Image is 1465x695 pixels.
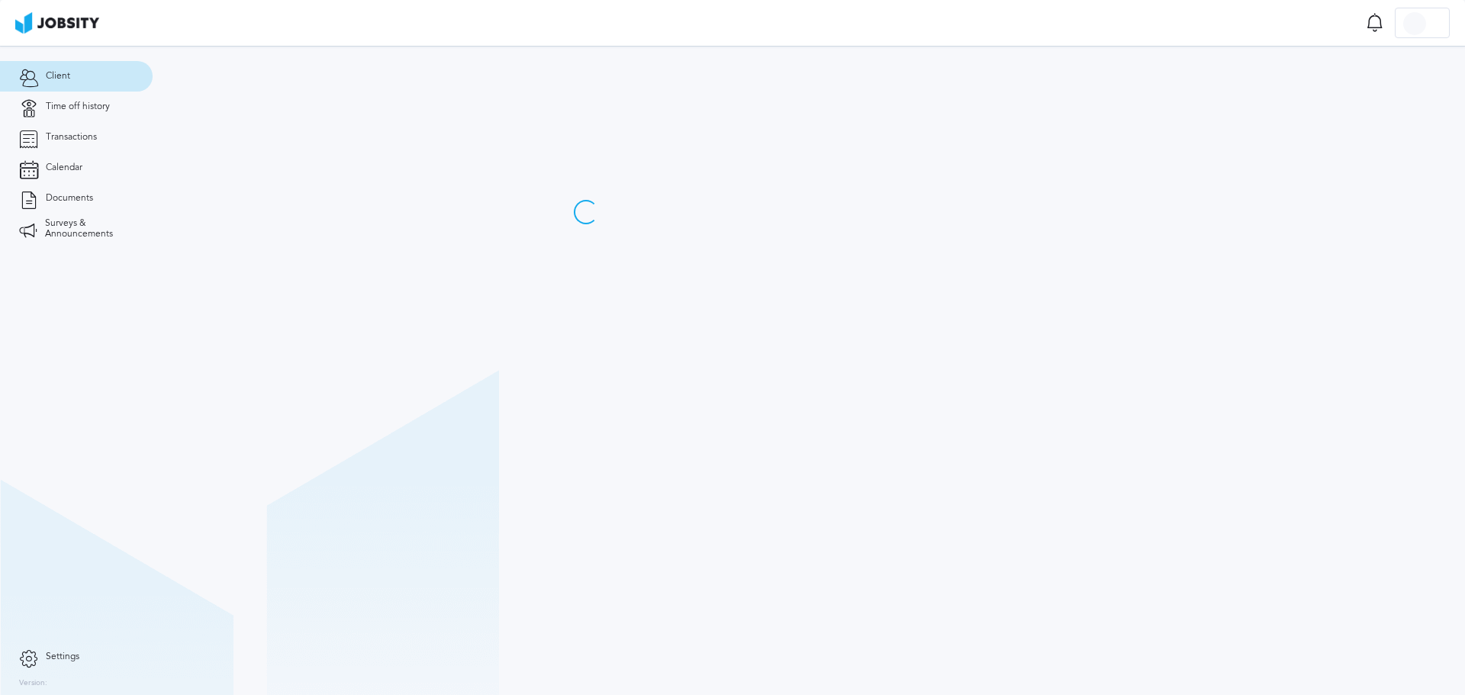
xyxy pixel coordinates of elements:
[45,218,134,240] span: Surveys & Announcements
[46,652,79,662] span: Settings
[46,132,97,143] span: Transactions
[15,12,99,34] img: ab4bad089aa723f57921c736e9817d99.png
[46,71,70,82] span: Client
[46,162,82,173] span: Calendar
[19,679,47,688] label: Version:
[46,193,93,204] span: Documents
[46,101,110,112] span: Time off history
